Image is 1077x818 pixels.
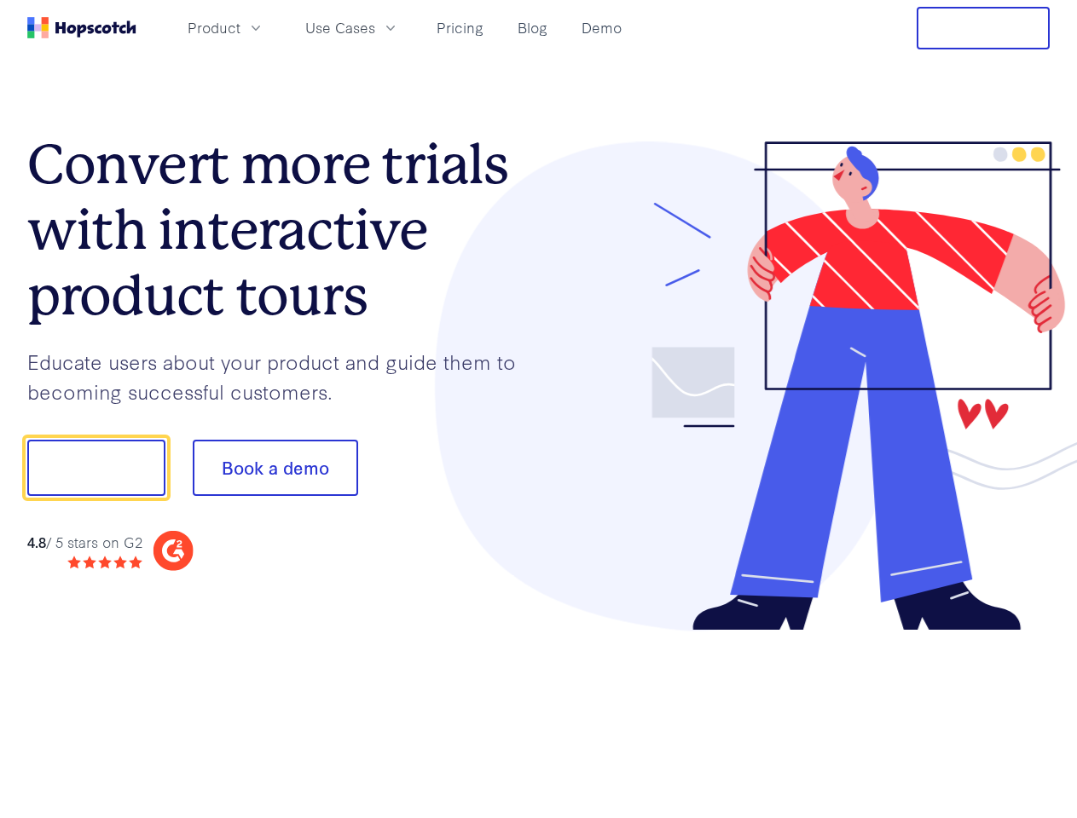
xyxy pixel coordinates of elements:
button: Product [177,14,275,42]
a: Blog [511,14,554,42]
div: / 5 stars on G2 [27,532,142,553]
button: Use Cases [295,14,409,42]
span: Product [188,17,240,38]
strong: 4.8 [27,532,46,551]
p: Educate users about your product and guide them to becoming successful customers. [27,347,539,406]
h1: Convert more trials with interactive product tours [27,132,539,328]
button: Show me! [27,440,165,496]
span: Use Cases [305,17,375,38]
a: Home [27,17,136,38]
a: Pricing [430,14,490,42]
button: Book a demo [193,440,358,496]
a: Demo [575,14,628,42]
button: Free Trial [917,7,1050,49]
